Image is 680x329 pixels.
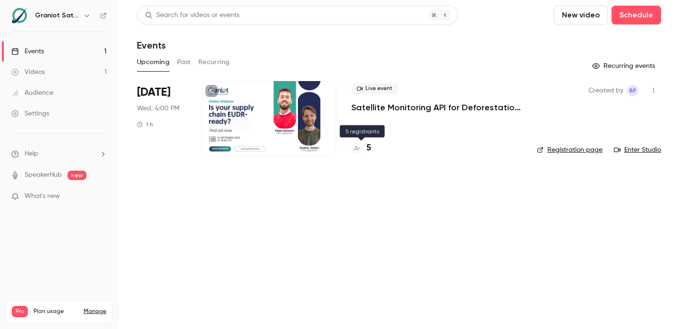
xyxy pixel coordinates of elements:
button: New video [554,6,608,25]
span: BF [629,85,636,96]
button: Schedule [612,6,661,25]
div: Audience [11,88,53,98]
div: Events [11,47,44,56]
span: [DATE] [137,85,170,100]
span: What's new [25,191,60,201]
h4: 5 [366,142,371,155]
button: Recurring [198,55,230,70]
h6: Graniot Satellite Technologies SL [35,11,79,20]
a: Satellite Monitoring API for Deforestation Verification – EUDR Supply Chains [351,102,522,113]
li: help-dropdown-opener [11,149,107,159]
a: 5 [351,142,371,155]
a: Enter Studio [614,145,661,155]
div: Search for videos or events [145,10,239,20]
span: Help [25,149,38,159]
button: Recurring events [588,58,661,74]
div: Sep 10 Wed, 4:00 PM (Europe/Paris) [137,81,187,156]
span: Wed, 4:00 PM [137,104,179,113]
button: Past [177,55,191,70]
a: Manage [84,308,106,315]
a: Registration page [537,145,603,155]
div: 1 h [137,121,153,128]
div: Settings [11,109,49,118]
span: Live event [351,83,398,94]
span: Pro [12,306,28,317]
button: Upcoming [137,55,170,70]
div: Videos [11,67,45,77]
img: Graniot Satellite Technologies SL [12,8,27,23]
span: Created by [588,85,623,96]
span: Beliza Falcon [627,85,638,96]
span: Plan usage [34,308,78,315]
a: SpeakerHub [25,170,62,180]
span: new [68,171,86,180]
h1: Events [137,40,166,51]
